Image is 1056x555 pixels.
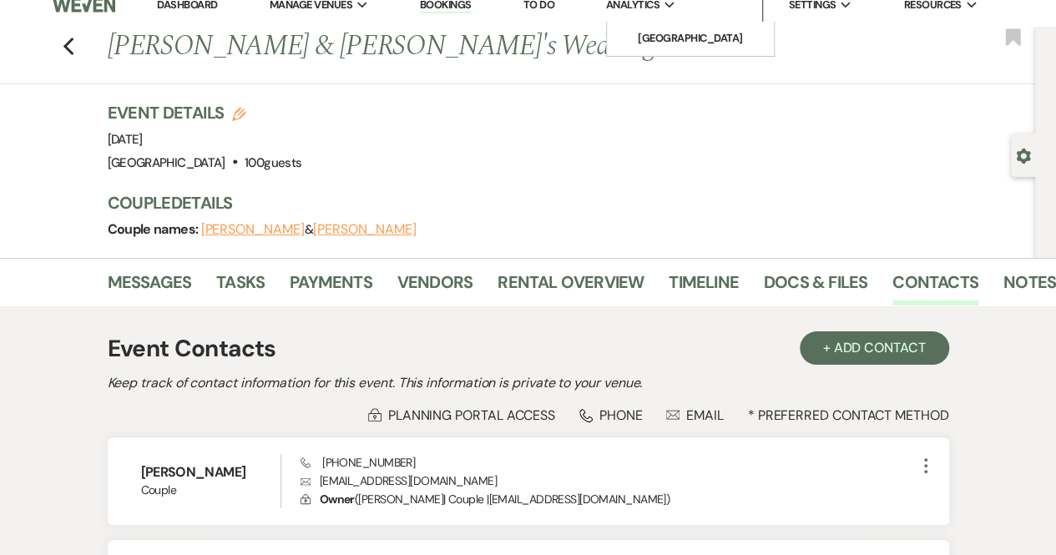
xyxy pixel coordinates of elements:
[108,131,143,148] span: [DATE]
[108,154,225,171] span: [GEOGRAPHIC_DATA]
[498,269,644,305] a: Rental Overview
[301,490,916,508] p: ( [PERSON_NAME] | Couple | [EMAIL_ADDRESS][DOMAIN_NAME] )
[892,269,978,305] a: Contacts
[141,463,280,482] h6: [PERSON_NAME]
[216,269,265,305] a: Tasks
[1003,269,1056,305] a: Notes
[607,22,774,55] a: [GEOGRAPHIC_DATA]
[301,472,916,490] p: [EMAIL_ADDRESS][DOMAIN_NAME]
[301,455,415,470] span: [PHONE_NUMBER]
[320,492,355,507] span: Owner
[245,154,301,171] span: 100 guests
[368,406,555,424] div: Planning Portal Access
[108,373,949,393] h2: Keep track of contact information for this event. This information is private to your venue.
[579,406,643,424] div: Phone
[669,269,739,305] a: Timeline
[108,191,1019,214] h3: Couple Details
[108,406,949,424] div: * Preferred Contact Method
[290,269,372,305] a: Payments
[108,331,276,366] h1: Event Contacts
[108,220,201,238] span: Couple names:
[764,269,867,305] a: Docs & Files
[397,269,472,305] a: Vendors
[141,482,280,499] span: Couple
[800,331,949,365] button: + Add Contact
[108,269,192,305] a: Messages
[313,223,417,236] button: [PERSON_NAME]
[108,27,843,67] h1: [PERSON_NAME] & [PERSON_NAME]'s Wedding
[666,406,724,424] div: Email
[615,30,765,47] li: [GEOGRAPHIC_DATA]
[1016,147,1031,163] button: Open lead details
[201,221,417,238] span: &
[108,101,302,124] h3: Event Details
[201,223,305,236] button: [PERSON_NAME]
